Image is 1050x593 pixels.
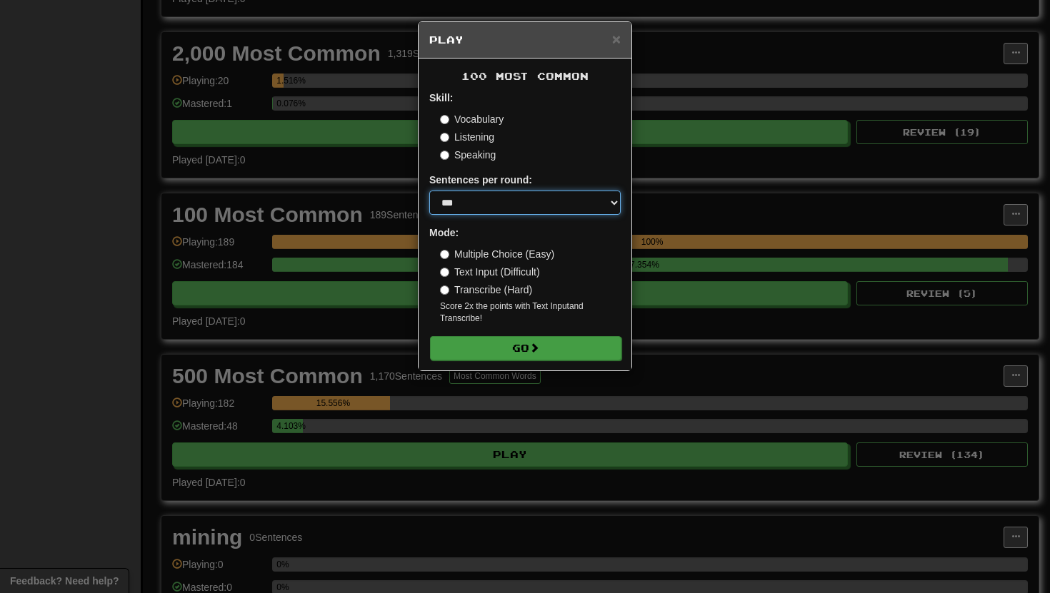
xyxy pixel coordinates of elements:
input: Listening [440,133,449,142]
strong: Skill: [429,92,453,103]
span: 100 Most Common [461,70,589,82]
h5: Play [429,33,621,47]
input: Multiple Choice (Easy) [440,250,449,259]
label: Transcribe (Hard) [440,283,532,297]
label: Listening [440,130,494,144]
label: Multiple Choice (Easy) [440,247,554,261]
input: Speaking [440,151,449,160]
button: Close [612,31,621,46]
span: × [612,31,621,47]
label: Speaking [440,148,496,162]
small: Score 2x the points with Text Input and Transcribe ! [440,300,621,325]
strong: Mode: [429,227,459,238]
label: Vocabulary [440,112,504,126]
input: Transcribe (Hard) [440,285,449,295]
button: Go [430,336,621,360]
label: Text Input (Difficult) [440,265,540,279]
input: Vocabulary [440,115,449,124]
input: Text Input (Difficult) [440,268,449,277]
label: Sentences per round: [429,173,532,187]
